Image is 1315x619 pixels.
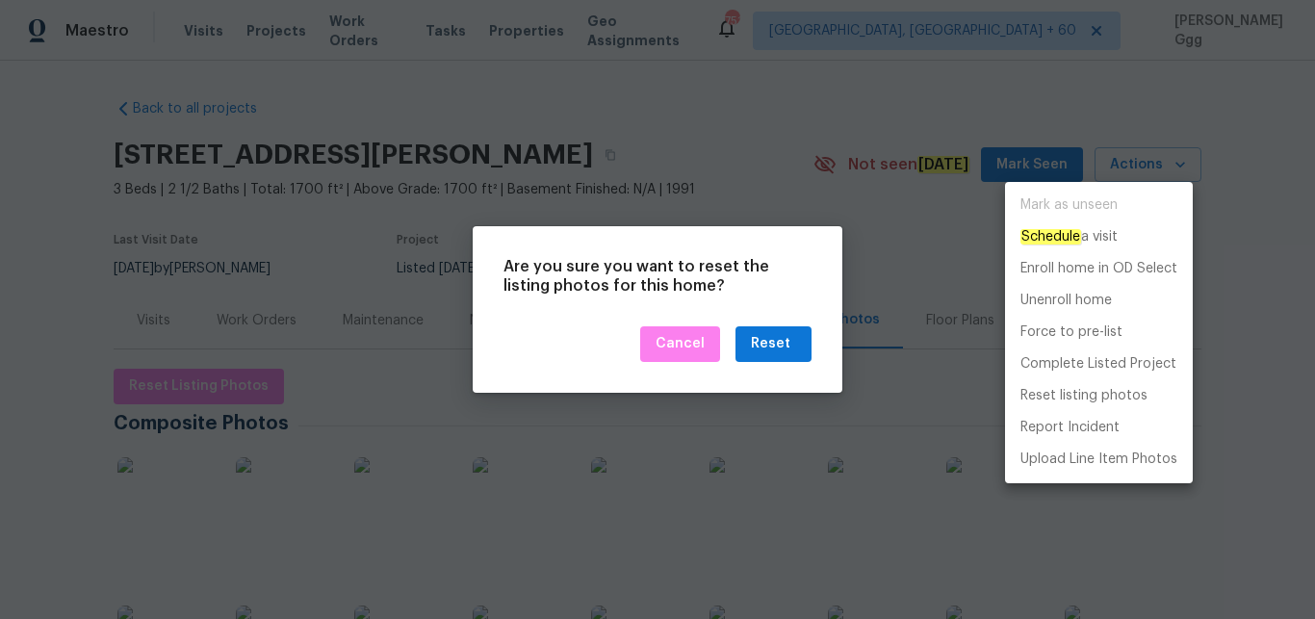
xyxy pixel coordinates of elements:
p: Complete Listed Project [1020,354,1176,374]
p: Force to pre-list [1020,322,1122,343]
p: Reset listing photos [1020,386,1147,406]
p: Report Incident [1020,418,1120,438]
p: Unenroll home [1020,291,1112,311]
em: Schedule [1020,229,1081,245]
p: Upload Line Item Photos [1020,450,1177,470]
p: a visit [1020,227,1118,247]
p: Enroll home in OD Select [1020,259,1177,279]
